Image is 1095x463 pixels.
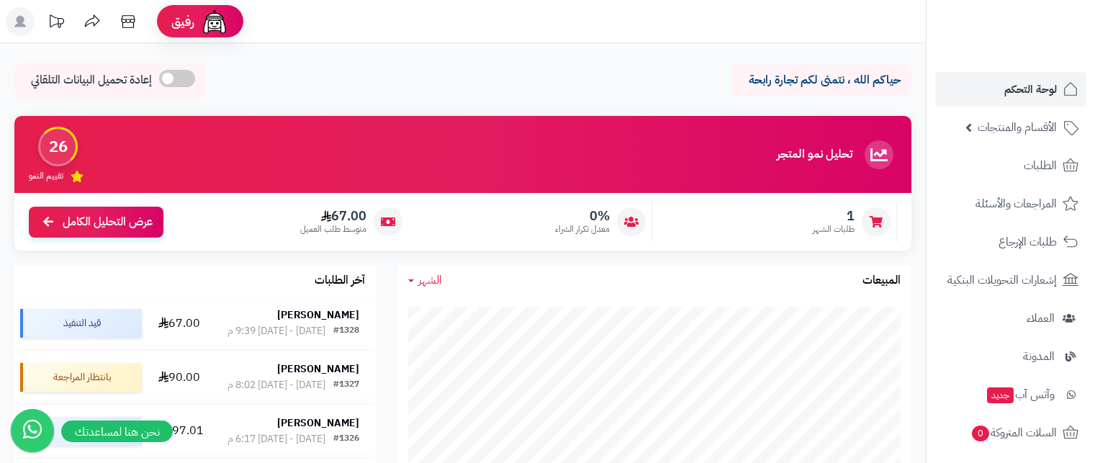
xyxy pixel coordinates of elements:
[148,351,211,404] td: 90.00
[200,7,229,36] img: ai-face.png
[975,194,1057,214] span: المراجعات والأسئلة
[947,270,1057,290] span: إشعارات التحويلات البنكية
[935,415,1086,450] a: السلات المتروكة0
[29,170,63,182] span: تقييم النمو
[555,208,610,224] span: 0%
[333,324,359,338] div: #1328
[418,271,442,289] span: الشهر
[935,225,1086,259] a: طلبات الإرجاع
[813,208,855,224] span: 1
[333,378,359,392] div: #1327
[277,415,359,431] strong: [PERSON_NAME]
[171,13,194,30] span: رفيق
[987,387,1014,403] span: جديد
[277,361,359,377] strong: [PERSON_NAME]
[63,214,153,230] span: عرض التحليل الكامل
[935,72,1086,107] a: لوحة التحكم
[999,232,1057,252] span: طلبات الإرجاع
[277,307,359,323] strong: [PERSON_NAME]
[300,208,366,224] span: 67.00
[29,207,163,238] a: عرض التحليل الكامل
[935,339,1086,374] a: المدونة
[227,378,325,392] div: [DATE] - [DATE] 8:02 م
[1024,156,1057,176] span: الطلبات
[1023,346,1055,367] span: المدونة
[20,417,142,446] div: قيد التنفيذ
[742,72,901,89] p: حياكم الله ، نتمنى لكم تجارة رابحة
[300,223,366,235] span: متوسط طلب العميل
[148,405,211,458] td: 397.01
[935,186,1086,221] a: المراجعات والأسئلة
[227,324,325,338] div: [DATE] - [DATE] 9:39 م
[978,117,1057,138] span: الأقسام والمنتجات
[862,274,901,287] h3: المبيعات
[935,263,1086,297] a: إشعارات التحويلات البنكية
[1027,308,1055,328] span: العملاء
[333,432,359,446] div: #1326
[986,385,1055,405] span: وآتس آب
[20,309,142,338] div: قيد التنفيذ
[31,72,152,89] span: إعادة تحميل البيانات التلقائي
[935,148,1086,183] a: الطلبات
[38,7,74,40] a: تحديثات المنصة
[970,423,1057,443] span: السلات المتروكة
[20,363,142,392] div: بانتظار المراجعة
[1004,79,1057,99] span: لوحة التحكم
[315,274,365,287] h3: آخر الطلبات
[972,426,989,441] span: 0
[227,432,325,446] div: [DATE] - [DATE] 6:17 م
[555,223,610,235] span: معدل تكرار الشراء
[777,148,852,161] h3: تحليل نمو المتجر
[935,377,1086,412] a: وآتس آبجديد
[408,272,442,289] a: الشهر
[813,223,855,235] span: طلبات الشهر
[935,301,1086,336] a: العملاء
[148,297,211,350] td: 67.00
